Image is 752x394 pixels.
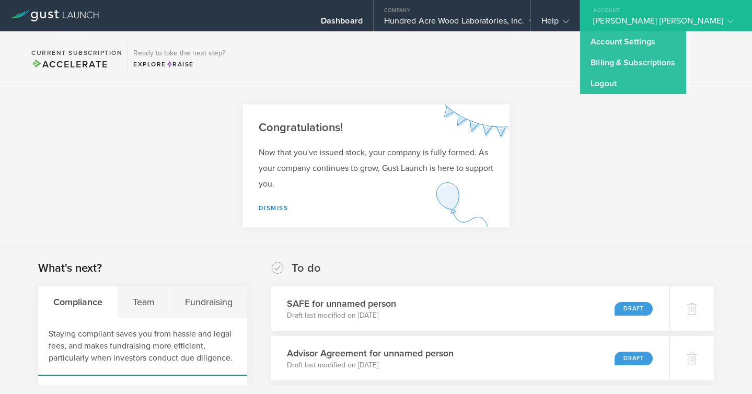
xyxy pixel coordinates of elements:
div: Draft [615,302,653,316]
h2: Congratulations! [259,120,494,135]
div: Help [541,16,569,31]
div: Hundred Acre Wood Laboratories, Inc. [384,16,520,31]
h3: Advisor Agreement for unnamed person [287,346,454,360]
div: Dashboard [321,16,363,31]
div: [PERSON_NAME] [PERSON_NAME] [593,16,734,31]
h2: What's next? [38,261,102,276]
div: Staying compliant saves you from hassle and legal fees, and makes fundraising more efficient, par... [38,318,247,376]
div: Explore [133,60,225,69]
h2: Current Subscription [31,50,122,56]
span: Raise [166,61,194,68]
h3: SAFE for unnamed person [287,297,396,310]
span: Accelerate [31,59,108,70]
div: Advisor Agreement for unnamed personDraft last modified on [DATE]Draft [271,336,669,380]
div: Compliance [38,286,118,318]
p: Draft last modified on [DATE] [287,310,396,321]
div: Fundraising [170,286,247,318]
div: Ready to take the next step?ExploreRaise [128,42,230,74]
div: Team [118,286,170,318]
a: Dismiss [259,204,288,212]
p: Draft last modified on [DATE] [287,360,454,370]
p: Now that you've issued stock, your company is fully formed. As your company continues to grow, Gu... [259,145,494,192]
h3: Ready to take the next step? [133,50,225,57]
h2: To do [292,261,321,276]
iframe: Chat Widget [700,344,752,394]
div: Draft [615,352,653,365]
div: SAFE for unnamed personDraft last modified on [DATE]Draft [271,286,669,331]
